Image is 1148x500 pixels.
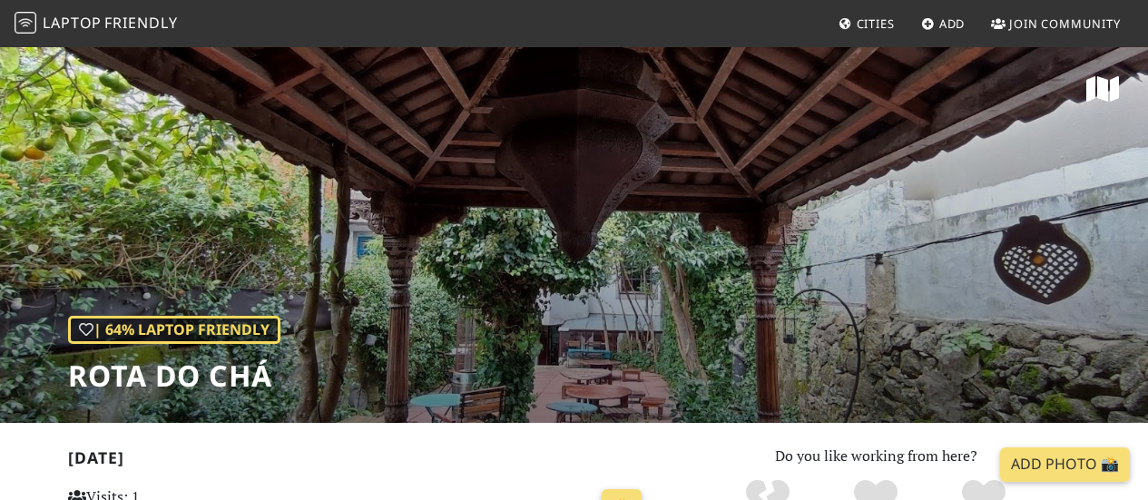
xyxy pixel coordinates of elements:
span: Add [939,15,966,32]
a: Cities [831,7,902,40]
span: Cities [857,15,895,32]
h2: [DATE] [68,448,650,475]
h1: Rota Do Chá [68,358,280,393]
a: Join Community [984,7,1128,40]
span: Join Community [1009,15,1121,32]
img: LaptopFriendly [15,12,36,34]
a: Add [914,7,973,40]
div: | 64% Laptop Friendly [68,316,280,345]
a: LaptopFriendly LaptopFriendly [15,8,178,40]
span: Friendly [104,13,177,33]
span: Laptop [43,13,102,33]
a: Add Photo 📸 [1000,447,1130,482]
p: Do you like working from here? [672,445,1081,468]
